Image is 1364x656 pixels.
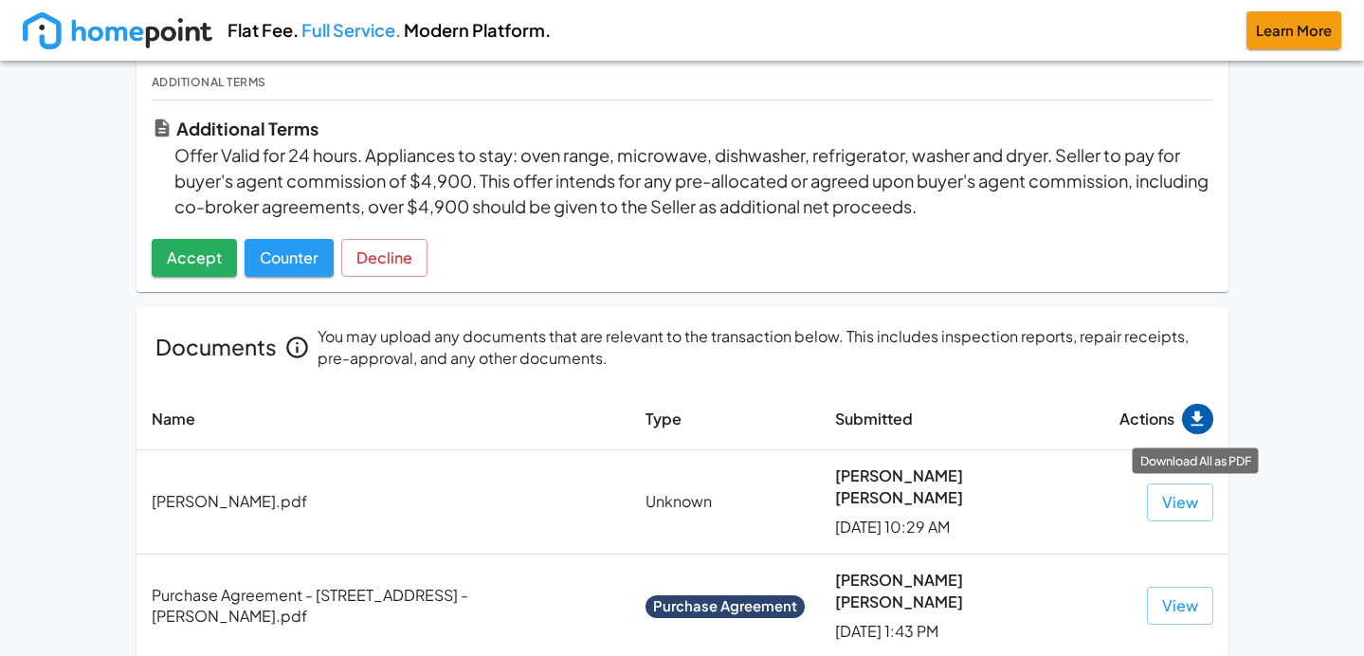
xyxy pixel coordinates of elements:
[1246,11,1341,49] button: Learn More
[835,621,1089,643] p: [DATE] 1:43 PM
[155,330,277,365] h6: Documents
[1133,448,1259,474] div: Download All as PDF
[227,17,551,43] p: Flat Fee. Modern Platform.
[176,116,318,141] p: Additional Terms
[646,596,805,616] span: Purchase Agreement
[245,239,334,277] button: Counter
[341,239,427,277] button: Decline
[1147,594,1213,614] a: View
[152,74,1213,92] h6: Additional Terms
[835,570,1089,613] p: [PERSON_NAME] [PERSON_NAME]
[152,409,615,430] p: Name
[318,326,1209,370] p: You may upload any documents that are relevant to the transaction below. This includes inspection...
[1147,483,1213,521] button: View
[301,19,401,41] span: Full Service.
[23,12,212,49] img: new_logo_light.png
[1182,404,1213,435] button: Download All as PDF
[1147,587,1213,625] button: View
[835,465,1089,509] p: [PERSON_NAME] [PERSON_NAME]
[152,239,237,277] button: Accept
[646,409,805,430] p: Type
[136,450,630,555] td: [PERSON_NAME].pdf
[1119,409,1174,430] p: Actions
[835,409,1089,430] p: Submitted
[835,517,1089,538] p: [DATE] 10:29 AM
[1147,490,1213,510] a: View
[646,491,805,513] p: Unknown
[174,142,1213,220] p: Offer Valid for 24 hours. Appliances to stay: oven range, microwave, dishwasher, refrigerator, wa...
